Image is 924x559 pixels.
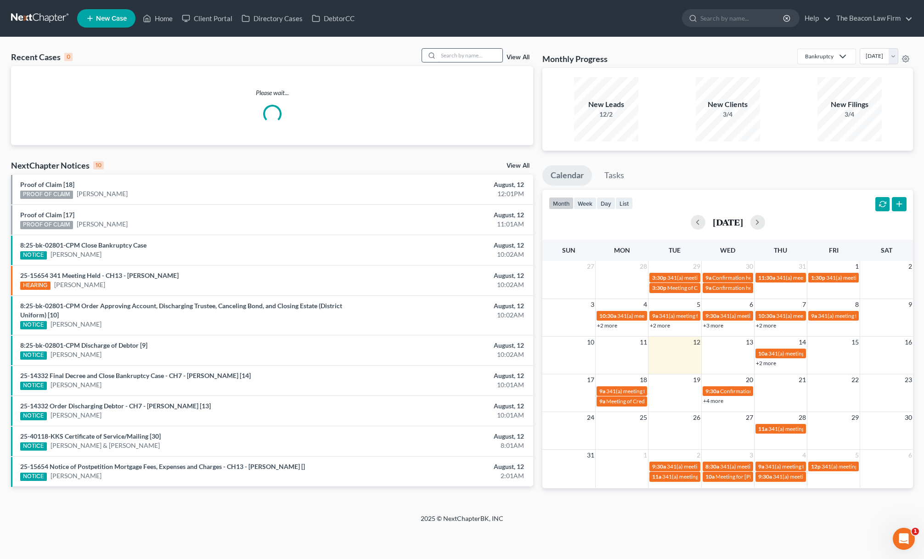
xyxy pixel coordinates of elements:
[826,274,915,281] span: 341(a) meeting for [PERSON_NAME]
[362,241,524,250] div: August, 12
[829,246,839,254] span: Fri
[642,450,648,461] span: 1
[652,284,666,291] span: 3:30p
[907,299,913,310] span: 9
[811,463,821,470] span: 12p
[586,412,595,423] span: 24
[51,250,101,259] a: [PERSON_NAME]
[758,473,772,480] span: 9:30a
[362,462,524,471] div: August, 12
[912,528,919,535] span: 1
[745,412,754,423] span: 27
[617,312,806,319] span: 341(a) meeting for [PERSON_NAME] & [PERSON_NAME] De [PERSON_NAME]
[438,49,502,62] input: Search by name...
[854,299,860,310] span: 8
[705,274,711,281] span: 9a
[703,397,723,404] a: +4 more
[51,411,101,420] a: [PERSON_NAME]
[586,261,595,272] span: 27
[362,380,524,390] div: 10:01AM
[705,284,711,291] span: 9a
[20,271,179,279] a: 25-15654 341 Meeting Held - CH13 - [PERSON_NAME]
[20,432,161,440] a: 25-40118-KKS Certificate of Service/Mailing [30]
[667,463,804,470] span: 341(a) meeting for [PERSON_NAME] & [PERSON_NAME]
[362,250,524,259] div: 10:02AM
[705,388,719,395] span: 9:30a
[562,246,575,254] span: Sun
[20,241,146,249] a: 8:25-bk-02801-CPM Close Bankruptcy Case
[177,10,237,27] a: Client Portal
[362,350,524,359] div: 10:02AM
[696,299,701,310] span: 5
[606,398,708,405] span: Meeting of Creditors for [PERSON_NAME]
[362,401,524,411] div: August, 12
[749,450,754,461] span: 3
[20,302,342,319] a: 8:25-bk-02801-CPM Order Approving Account, Discharging Trustee, Canceling Bond, and Closing Estat...
[20,463,305,470] a: 25-15654 Notice of Postpetition Mortgage Fees, Expenses and Charges - CH13 - [PERSON_NAME] []
[51,441,160,450] a: [PERSON_NAME] & [PERSON_NAME]
[615,197,633,209] button: list
[20,473,47,481] div: NOTICE
[237,10,307,27] a: Directory Cases
[798,412,807,423] span: 28
[745,337,754,348] span: 13
[776,274,865,281] span: 341(a) meeting for [PERSON_NAME]
[20,191,73,199] div: PROOF OF CLAIM
[20,211,74,219] a: Proof of Claim [17]
[851,412,860,423] span: 29
[20,321,47,329] div: NOTICE
[774,246,787,254] span: Thu
[749,299,754,310] span: 6
[758,425,767,432] span: 11a
[705,473,715,480] span: 10a
[20,221,73,229] div: PROOF OF CLAIM
[907,450,913,461] span: 6
[904,337,913,348] span: 16
[692,261,701,272] span: 29
[756,322,776,329] a: +2 more
[758,463,764,470] span: 9a
[542,165,592,186] a: Calendar
[96,15,127,22] span: New Case
[854,450,860,461] span: 5
[596,165,632,186] a: Tasks
[51,350,101,359] a: [PERSON_NAME]
[758,312,775,319] span: 10:30a
[20,412,47,420] div: NOTICE
[716,473,788,480] span: Meeting for [PERSON_NAME]
[811,312,817,319] span: 9a
[667,274,756,281] span: 341(a) meeting for [PERSON_NAME]
[652,312,658,319] span: 9a
[773,473,862,480] span: 341(a) meeting for [PERSON_NAME]
[720,388,824,395] span: Confirmation hearing for [PERSON_NAME]
[776,312,865,319] span: 341(a) meeting for [PERSON_NAME]
[597,197,615,209] button: day
[713,217,743,227] h2: [DATE]
[362,280,524,289] div: 10:02AM
[11,88,533,97] p: Please wait...
[818,312,907,319] span: 341(a) meeting for [PERSON_NAME]
[77,189,128,198] a: [PERSON_NAME]
[362,311,524,320] div: 10:02AM
[720,246,735,254] span: Wed
[574,197,597,209] button: week
[692,337,701,348] span: 12
[200,514,724,531] div: 2025 © NextChapterBK, INC
[606,388,695,395] span: 341(a) meeting for [PERSON_NAME]
[20,402,211,410] a: 25-14332 Order Discharging Debtor - CH7 - [PERSON_NAME] [13]
[20,442,47,451] div: NOTICE
[907,261,913,272] span: 2
[811,274,825,281] span: 1:30p
[586,337,595,348] span: 10
[805,52,834,60] div: Bankruptcy
[705,312,719,319] span: 9:30a
[817,99,882,110] div: New Filings
[507,54,530,61] a: View All
[51,320,101,329] a: [PERSON_NAME]
[768,350,857,357] span: 341(a) meeting for [PERSON_NAME]
[507,163,530,169] a: View All
[11,160,104,171] div: NextChapter Notices
[362,441,524,450] div: 8:01AM
[652,473,661,480] span: 11a
[549,197,574,209] button: month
